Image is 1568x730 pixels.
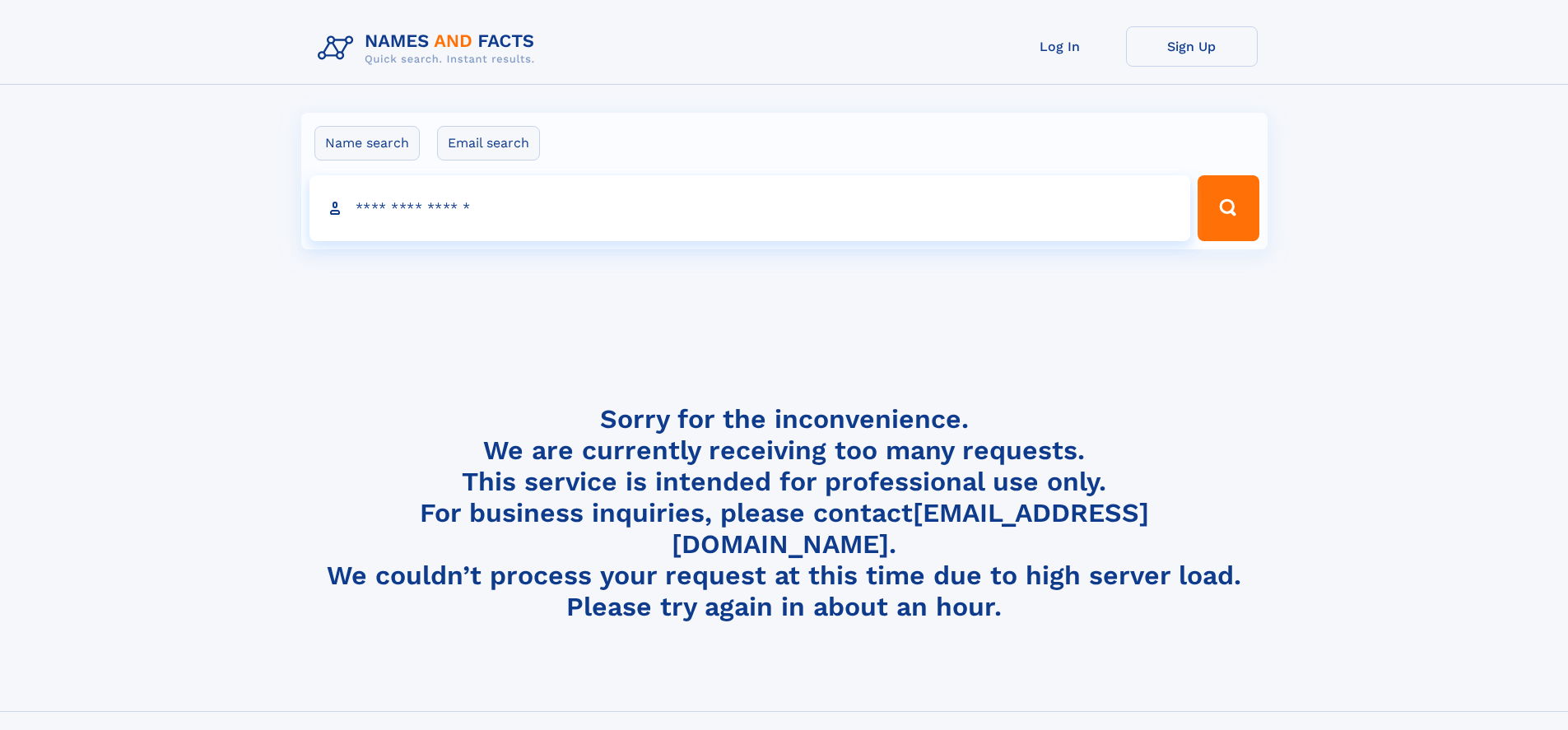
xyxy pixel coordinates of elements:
[672,497,1149,560] a: [EMAIL_ADDRESS][DOMAIN_NAME]
[311,26,548,71] img: Logo Names and Facts
[309,175,1191,241] input: search input
[1198,175,1259,241] button: Search Button
[994,26,1126,67] a: Log In
[437,126,540,160] label: Email search
[314,126,420,160] label: Name search
[311,403,1258,623] h4: Sorry for the inconvenience. We are currently receiving too many requests. This service is intend...
[1126,26,1258,67] a: Sign Up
